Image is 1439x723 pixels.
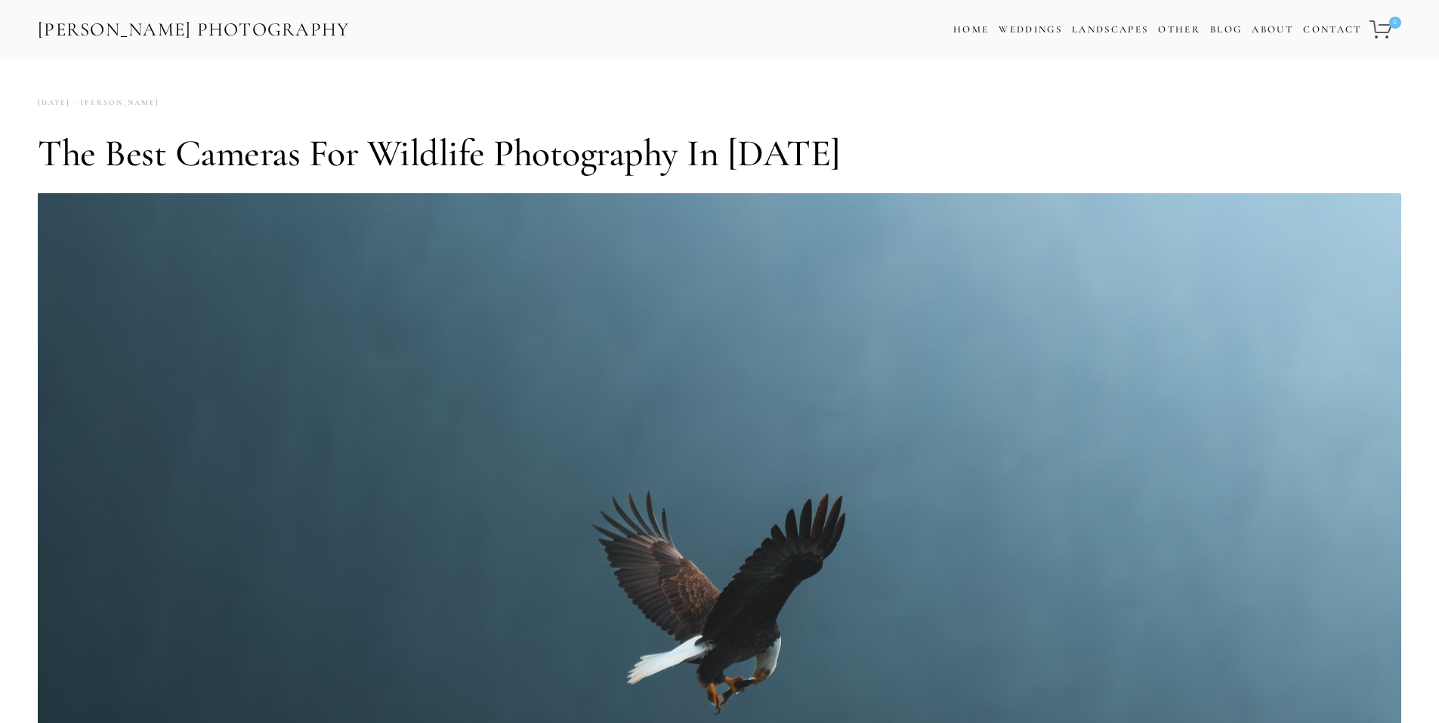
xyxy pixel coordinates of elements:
time: [DATE] [38,93,70,113]
span: 0 [1389,17,1401,29]
a: Other [1158,23,1200,35]
h1: The Best Cameras for Wildlife Photography in [DATE] [38,131,1401,176]
a: Weddings [999,23,1062,35]
a: [PERSON_NAME] [70,93,159,113]
a: [PERSON_NAME] Photography [36,13,351,47]
a: Contact [1303,19,1361,41]
a: Home [953,19,989,41]
a: Landscapes [1072,23,1148,35]
a: Blog [1210,19,1242,41]
a: About [1252,19,1293,41]
a: 0 items in cart [1367,11,1403,48]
